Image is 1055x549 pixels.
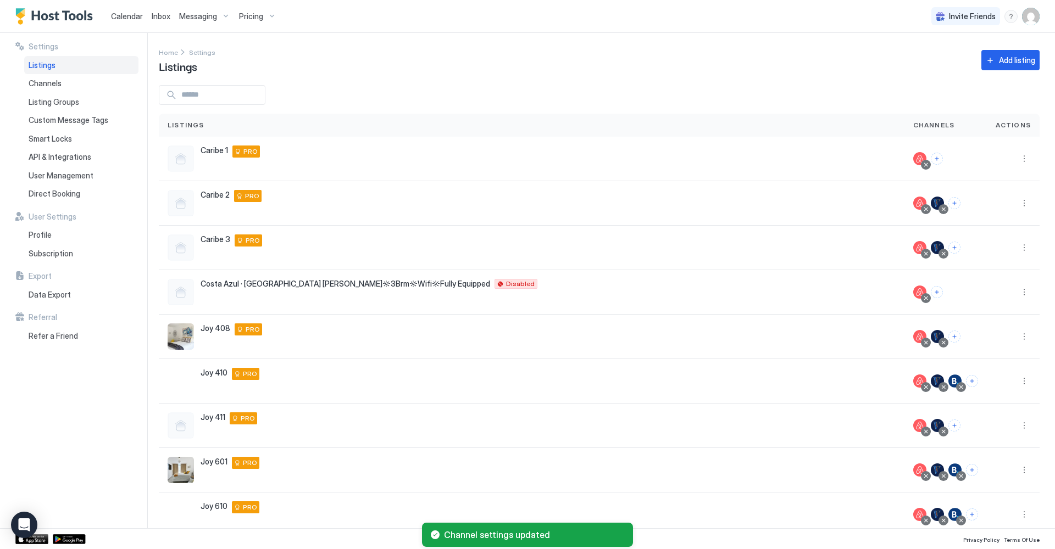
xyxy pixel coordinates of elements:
div: menu [1018,508,1031,521]
span: PRO [243,369,257,379]
button: More options [1018,285,1031,299]
input: Input Field [177,86,265,104]
button: More options [1018,241,1031,254]
div: listing image [168,323,194,350]
button: Connect channels [966,508,978,520]
div: listing image [168,501,194,528]
button: More options [1018,419,1031,432]
div: User profile [1022,8,1040,25]
div: Open Intercom Messenger [11,512,37,538]
span: Actions [996,120,1031,130]
button: More options [1018,152,1031,165]
div: listing image [168,457,194,483]
button: More options [1018,508,1031,521]
span: Listings [159,58,197,74]
a: Home [159,46,178,58]
span: Costa Azul · [GEOGRAPHIC_DATA] [PERSON_NAME]☼3Brm☼Wifi☼Fully Equipped [201,279,490,289]
a: Listing Groups [24,93,138,111]
a: Settings [189,46,215,58]
span: Settings [189,48,215,57]
span: User Settings [29,212,76,222]
span: Joy 610 [201,501,227,511]
div: menu [1004,10,1018,23]
div: menu [1018,197,1031,210]
a: Profile [24,226,138,244]
div: menu [1018,241,1031,254]
span: PRO [243,147,258,156]
span: Listings [29,60,55,70]
a: Calendar [111,10,143,22]
div: Add listing [999,54,1035,66]
span: User Management [29,171,93,181]
span: Referral [29,312,57,322]
span: Joy 408 [201,323,230,333]
button: Connect channels [931,153,943,165]
span: Joy 410 [201,368,227,378]
span: API & Integrations [29,152,91,162]
div: menu [1018,285,1031,299]
a: Subscription [24,244,138,263]
span: Inbox [152,12,170,21]
span: Caribe 1 [201,145,228,155]
span: Listing Groups [29,97,79,107]
div: menu [1018,419,1031,432]
a: Direct Booking [24,184,138,203]
span: Messaging [179,12,217,21]
span: Joy 411 [201,412,225,422]
span: PRO [245,191,259,201]
span: PRO [243,458,257,468]
button: Connect channels [948,242,960,254]
span: Custom Message Tags [29,115,108,125]
span: Smart Locks [29,134,72,144]
button: Connect channels [948,197,960,209]
span: Export [29,271,52,281]
span: Data Export [29,290,71,300]
div: menu [1018,463,1031,477]
div: menu [1018,152,1031,165]
span: Caribe 2 [201,190,230,200]
div: listing image [168,368,194,394]
a: User Management [24,166,138,185]
a: Channels [24,74,138,93]
span: Invite Friends [949,12,996,21]
button: Connect channels [931,286,943,298]
a: Inbox [152,10,170,22]
a: Custom Message Tags [24,111,138,130]
span: PRO [241,413,255,423]
button: Connect channels [966,464,978,476]
span: Channels [913,120,955,130]
a: API & Integrations [24,148,138,166]
span: Channel settings updated [444,529,624,540]
a: Data Export [24,285,138,304]
a: Host Tools Logo [15,8,98,25]
a: Listings [24,56,138,75]
a: Smart Locks [24,130,138,148]
span: Refer a Friend [29,331,78,341]
button: Connect channels [948,330,960,343]
button: More options [1018,463,1031,477]
button: More options [1018,330,1031,343]
div: Breadcrumb [189,46,215,58]
button: Connect channels [966,375,978,387]
span: Caribe 3 [201,234,230,244]
span: Direct Booking [29,189,80,199]
span: Channels [29,79,62,88]
span: Joy 601 [201,457,227,467]
span: PRO [243,502,257,512]
span: Profile [29,230,52,240]
button: More options [1018,374,1031,388]
div: menu [1018,374,1031,388]
span: Listings [168,120,204,130]
a: Refer a Friend [24,327,138,345]
span: PRO [246,324,260,334]
span: Settings [29,42,58,52]
span: Home [159,48,178,57]
div: Breadcrumb [159,46,178,58]
span: Pricing [239,12,263,21]
button: Connect channels [948,419,960,432]
span: PRO [246,236,260,245]
span: Calendar [111,12,143,21]
button: More options [1018,197,1031,210]
div: menu [1018,330,1031,343]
